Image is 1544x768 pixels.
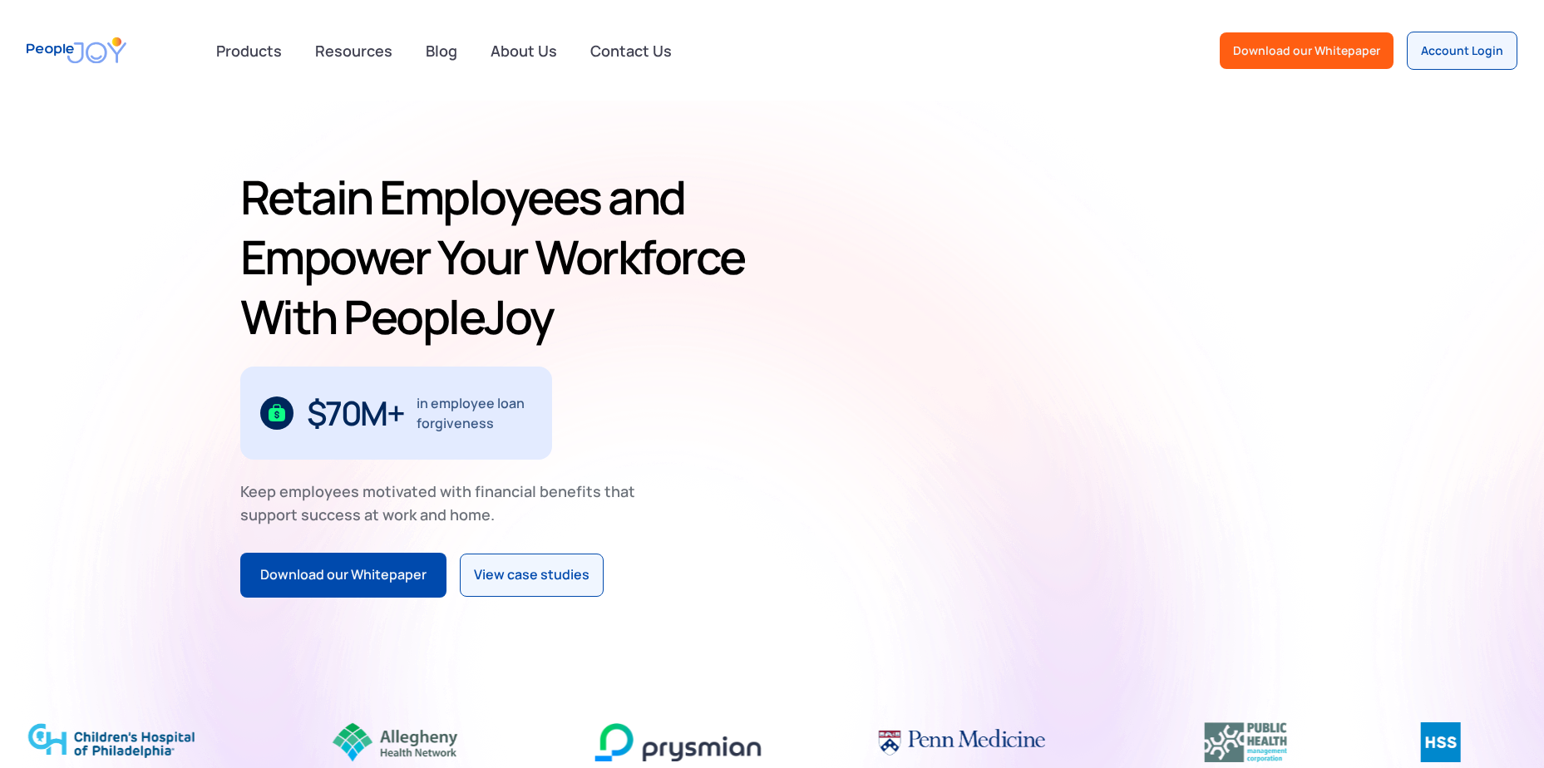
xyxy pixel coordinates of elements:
div: Products [206,34,292,67]
a: home [27,27,126,74]
div: 1 / 3 [240,367,552,460]
a: Account Login [1407,32,1517,70]
div: Download our Whitepaper [1233,42,1380,59]
a: Download our Whitepaper [1220,32,1394,69]
h1: Retain Employees and Empower Your Workforce With PeopleJoy [240,167,766,347]
div: Download our Whitepaper [260,564,427,586]
a: Contact Us [580,32,682,69]
a: Blog [416,32,467,69]
a: Resources [305,32,402,69]
div: in employee loan forgiveness [417,393,532,433]
a: View case studies [460,554,604,597]
div: Keep employees motivated with financial benefits that support success at work and home. [240,480,649,526]
div: Account Login [1421,42,1503,59]
a: About Us [481,32,567,69]
div: $70M+ [307,400,404,426]
a: Download our Whitepaper [240,553,446,598]
div: View case studies [474,564,589,586]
